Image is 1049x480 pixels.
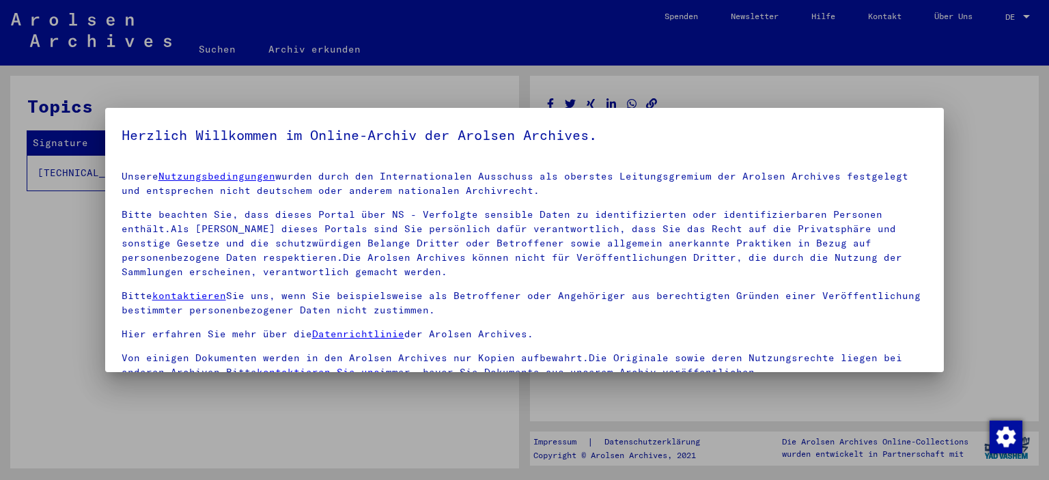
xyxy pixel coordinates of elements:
h5: Herzlich Willkommen im Online-Archiv der Arolsen Archives. [122,124,928,146]
div: Zustimmung ändern [989,420,1022,453]
img: Zustimmung ändern [990,421,1022,453]
a: Nutzungsbedingungen [158,170,275,182]
a: Datenrichtlinie [312,328,404,340]
p: Hier erfahren Sie mehr über die der Arolsen Archives. [122,327,928,341]
p: Bitte beachten Sie, dass dieses Portal über NS - Verfolgte sensible Daten zu identifizierten oder... [122,208,928,279]
a: kontaktieren Sie uns [257,366,380,378]
p: Von einigen Dokumenten werden in den Arolsen Archives nur Kopien aufbewahrt.Die Originale sowie d... [122,351,928,380]
p: Bitte Sie uns, wenn Sie beispielsweise als Betroffener oder Angehöriger aus berechtigten Gründen ... [122,289,928,317]
p: Unsere wurden durch den Internationalen Ausschuss als oberstes Leitungsgremium der Arolsen Archiv... [122,169,928,198]
a: kontaktieren [152,290,226,302]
